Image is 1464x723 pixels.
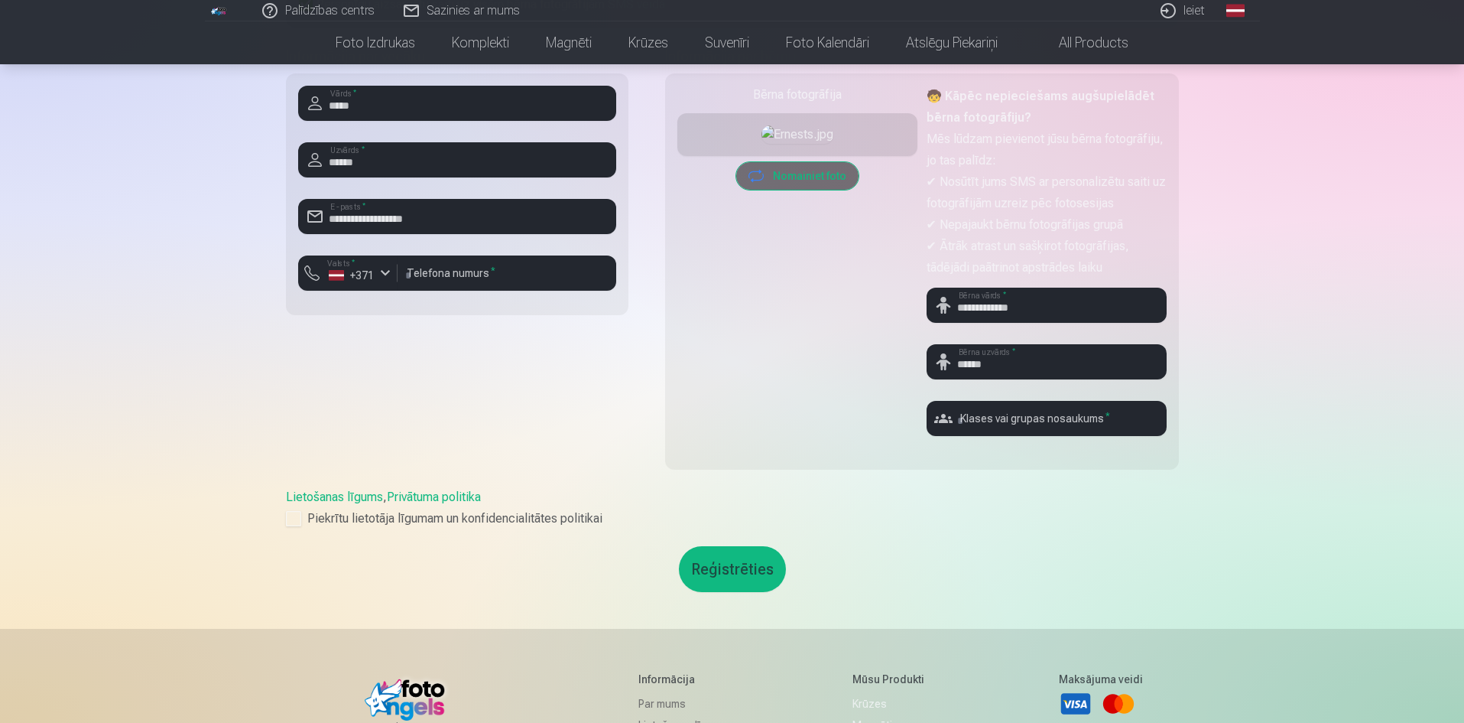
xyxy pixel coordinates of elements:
[927,129,1167,171] p: Mēs lūdzam pievienot jūsu bērna fotogrāfiju, jo tas palīdz:
[927,89,1154,125] strong: 🧒 Kāpēc nepieciešams augšupielādēt bērna fotogrāfiju?
[329,268,375,283] div: +371
[638,693,727,715] a: Par mums
[761,125,833,144] img: Ernests.jpg
[679,546,786,592] button: Reģistrēties
[286,488,1179,528] div: ,
[298,256,398,291] button: Valsts*+371
[1059,687,1092,721] a: Visa
[323,258,360,269] label: Valsts
[927,214,1167,236] p: ✔ Nepajaukt bērnu fotogrāfijas grupā
[852,693,933,715] a: Krūzes
[1016,21,1147,64] a: All products
[888,21,1016,64] a: Atslēgu piekariņi
[1059,672,1143,687] h5: Maksājuma veidi
[610,21,687,64] a: Krūzes
[1102,687,1135,721] a: Mastercard
[677,86,917,104] div: Bērna fotogrāfija
[286,510,1179,528] label: Piekrītu lietotāja līgumam un konfidencialitātes politikai
[927,171,1167,214] p: ✔ Nosūtīt jums SMS ar personalizētu saiti uz fotogrāfijām uzreiz pēc fotosesijas
[768,21,888,64] a: Foto kalendāri
[527,21,610,64] a: Magnēti
[286,490,383,504] a: Lietošanas līgums
[687,21,768,64] a: Suvenīri
[387,490,481,504] a: Privātuma politika
[852,672,933,687] h5: Mūsu produkti
[736,162,859,190] button: Nomainiet foto
[317,21,433,64] a: Foto izdrukas
[638,672,727,687] h5: Informācija
[211,6,228,15] img: /fa1
[433,21,527,64] a: Komplekti
[927,236,1167,278] p: ✔ Ātrāk atrast un sašķirot fotogrāfijas, tādējādi paātrinot apstrādes laiku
